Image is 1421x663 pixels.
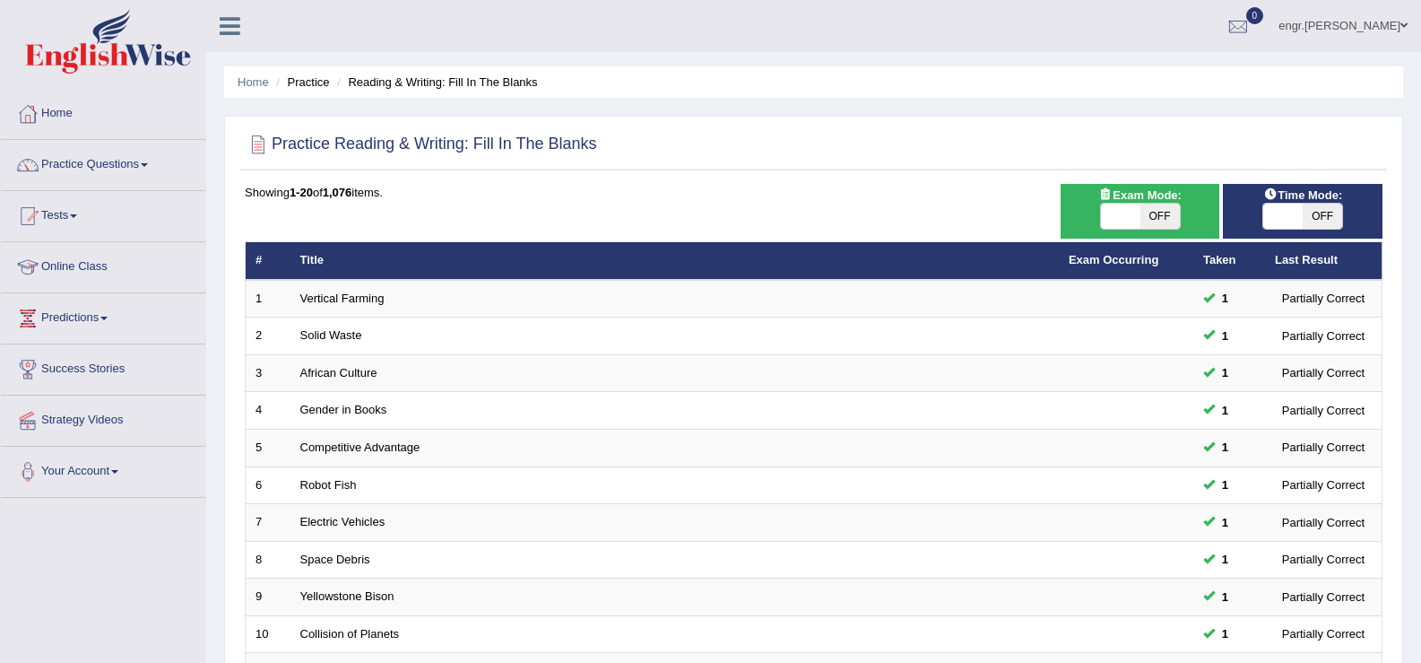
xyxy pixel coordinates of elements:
[1275,363,1372,382] div: Partially Correct
[1246,7,1264,24] span: 0
[300,403,387,416] a: Gender in Books
[300,328,362,342] a: Solid Waste
[245,184,1382,201] div: Showing of items.
[300,553,370,566] a: Space Debris
[1275,475,1372,494] div: Partially Correct
[300,441,420,454] a: Competitive Advantage
[1303,204,1342,229] span: OFF
[1061,184,1220,239] div: Show exams occurring in exams
[1275,588,1372,606] div: Partially Correct
[1140,204,1180,229] span: OFF
[246,615,290,653] td: 10
[1215,475,1235,494] span: You can still take this question
[1,345,205,389] a: Success Stories
[1275,513,1372,532] div: Partially Correct
[1,191,205,236] a: Tests
[333,74,537,91] li: Reading & Writing: Fill In The Blanks
[1256,186,1349,205] span: Time Mode:
[246,242,290,280] th: #
[1069,253,1158,266] a: Exam Occurring
[300,478,357,492] a: Robot Fish
[1215,363,1235,382] span: You can still take this question
[323,186,352,199] b: 1,076
[1215,289,1235,308] span: You can still take this question
[1275,327,1372,345] div: Partially Correct
[272,74,329,91] li: Practice
[245,131,597,158] h2: Practice Reading & Writing: Fill In The Blanks
[1275,289,1372,308] div: Partially Correct
[1215,513,1235,532] span: You can still take this question
[1091,186,1188,205] span: Exam Mode:
[1193,242,1265,280] th: Taken
[290,242,1059,280] th: Title
[246,467,290,504] td: 6
[246,504,290,542] td: 7
[1,242,205,287] a: Online Class
[1215,327,1235,345] span: You can still take this question
[1,140,205,185] a: Practice Questions
[300,589,394,603] a: Yellowstone Bison
[1,396,205,441] a: Strategy Videos
[246,280,290,318] td: 1
[1,447,205,492] a: Your Account
[290,186,313,199] b: 1-20
[1275,401,1372,420] div: Partially Correct
[1215,588,1235,606] span: You can still take this question
[246,541,290,579] td: 8
[1215,624,1235,643] span: You can still take this question
[1275,624,1372,643] div: Partially Correct
[1215,401,1235,420] span: You can still take this question
[1,293,205,338] a: Predictions
[246,354,290,392] td: 3
[1215,550,1235,569] span: You can still take this question
[246,430,290,467] td: 5
[1,89,205,134] a: Home
[300,627,400,641] a: Collision of Planets
[1275,438,1372,457] div: Partially Correct
[246,579,290,616] td: 9
[1275,550,1372,569] div: Partially Correct
[246,318,290,355] td: 2
[238,75,269,89] a: Home
[246,392,290,430] td: 4
[300,366,377,379] a: African Culture
[1265,242,1382,280] th: Last Result
[300,292,385,305] a: Vertical Farming
[300,515,386,528] a: Electric Vehicles
[1215,438,1235,457] span: You can still take this question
